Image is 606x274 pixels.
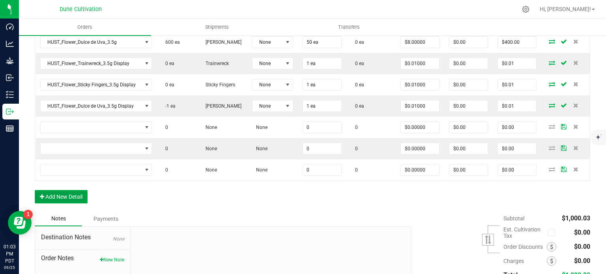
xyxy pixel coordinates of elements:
[6,74,14,82] inline-svg: Inbound
[202,146,217,151] span: None
[161,125,168,130] span: 0
[351,125,358,130] span: 0
[574,229,590,236] span: $0.00
[4,265,15,270] p: 09/25
[161,103,176,109] span: -1 ea
[449,164,488,175] input: 0
[82,212,129,226] div: Payments
[252,58,283,69] span: None
[570,145,582,150] span: Delete Order Detail
[401,122,439,133] input: 0
[570,124,582,129] span: Delete Order Detail
[195,24,239,31] span: Shipments
[570,39,582,44] span: Delete Order Detail
[327,24,370,31] span: Transfers
[6,108,14,116] inline-svg: Outbound
[558,39,570,44] span: Save Order Detail
[35,190,88,203] button: Add New Detail
[4,243,15,265] p: 01:03 PM PDT
[503,244,547,250] span: Order Discounts
[351,146,358,151] span: 0
[283,19,415,35] a: Transfers
[449,101,488,112] input: 0
[41,253,124,263] span: Order Notes
[540,6,591,12] span: Hi, [PERSON_NAME]!
[252,125,267,130] span: None
[351,167,358,173] span: 0
[161,82,174,88] span: 0 ea
[503,258,547,264] span: Charges
[151,19,283,35] a: Shipments
[303,79,341,90] input: 0
[252,146,267,151] span: None
[570,60,582,65] span: Delete Order Detail
[40,58,152,69] span: NO DATA FOUND
[252,79,283,90] span: None
[41,233,124,242] span: Destination Notes
[8,211,32,235] iframe: Resource center
[202,125,217,130] span: None
[40,143,152,155] span: NO DATA FOUND
[41,79,142,90] span: HUST_Flower_Sticky Fingers_3.5g Display
[252,37,283,48] span: None
[558,60,570,65] span: Save Order Detail
[449,58,488,69] input: 0
[40,164,152,176] span: NO DATA FOUND
[562,214,590,222] span: $1,000.03
[449,37,488,48] input: 0
[202,103,241,109] span: [PERSON_NAME]
[558,145,570,150] span: Save Order Detail
[6,57,14,65] inline-svg: Grow
[503,226,545,239] span: Est. Cultivation Tax
[6,91,14,99] inline-svg: Inventory
[161,61,174,66] span: 0 ea
[161,39,180,45] span: 600 ea
[401,164,439,175] input: 0
[6,125,14,132] inline-svg: Reports
[570,82,582,86] span: Delete Order Detail
[449,122,488,133] input: 0
[449,143,488,154] input: 0
[351,103,364,109] span: 0 ea
[303,143,341,154] input: 0
[303,122,341,133] input: 0
[574,243,590,250] span: $0.00
[23,210,33,219] iframe: Resource center unread badge
[35,211,82,226] div: Notes
[41,101,142,112] span: HUST_Flower_Dulce de Uva_3.5g Display
[498,122,536,133] input: 0
[498,101,536,112] input: 0
[498,143,536,154] input: 0
[303,101,341,112] input: 0
[202,39,241,45] span: [PERSON_NAME]
[503,215,524,222] span: Subtotal
[6,23,14,31] inline-svg: Dashboard
[161,167,168,173] span: 0
[40,100,152,112] span: NO DATA FOUND
[202,82,235,88] span: Sticky Fingers
[41,58,142,69] span: HUST_Flower_Trainwreck_3.5g Display
[498,58,536,69] input: 0
[548,227,559,238] span: Calculate cultivation tax
[401,143,439,154] input: 0
[252,167,267,173] span: None
[113,236,124,242] span: None
[558,167,570,171] span: Save Order Detail
[40,79,152,91] span: NO DATA FOUND
[401,79,439,90] input: 0
[498,79,536,90] input: 0
[60,6,102,13] span: Dune Cultivation
[67,24,103,31] span: Orders
[41,37,142,48] span: HUST_Flower_Dulce de Uva_3.5g
[202,61,229,66] span: Trainwreck
[351,61,364,66] span: 0 ea
[521,6,531,13] div: Manage settings
[574,257,590,265] span: $0.00
[161,146,168,151] span: 0
[558,103,570,108] span: Save Order Detail
[351,39,364,45] span: 0 ea
[100,256,124,263] button: New Note
[19,19,151,35] a: Orders
[303,164,341,175] input: 0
